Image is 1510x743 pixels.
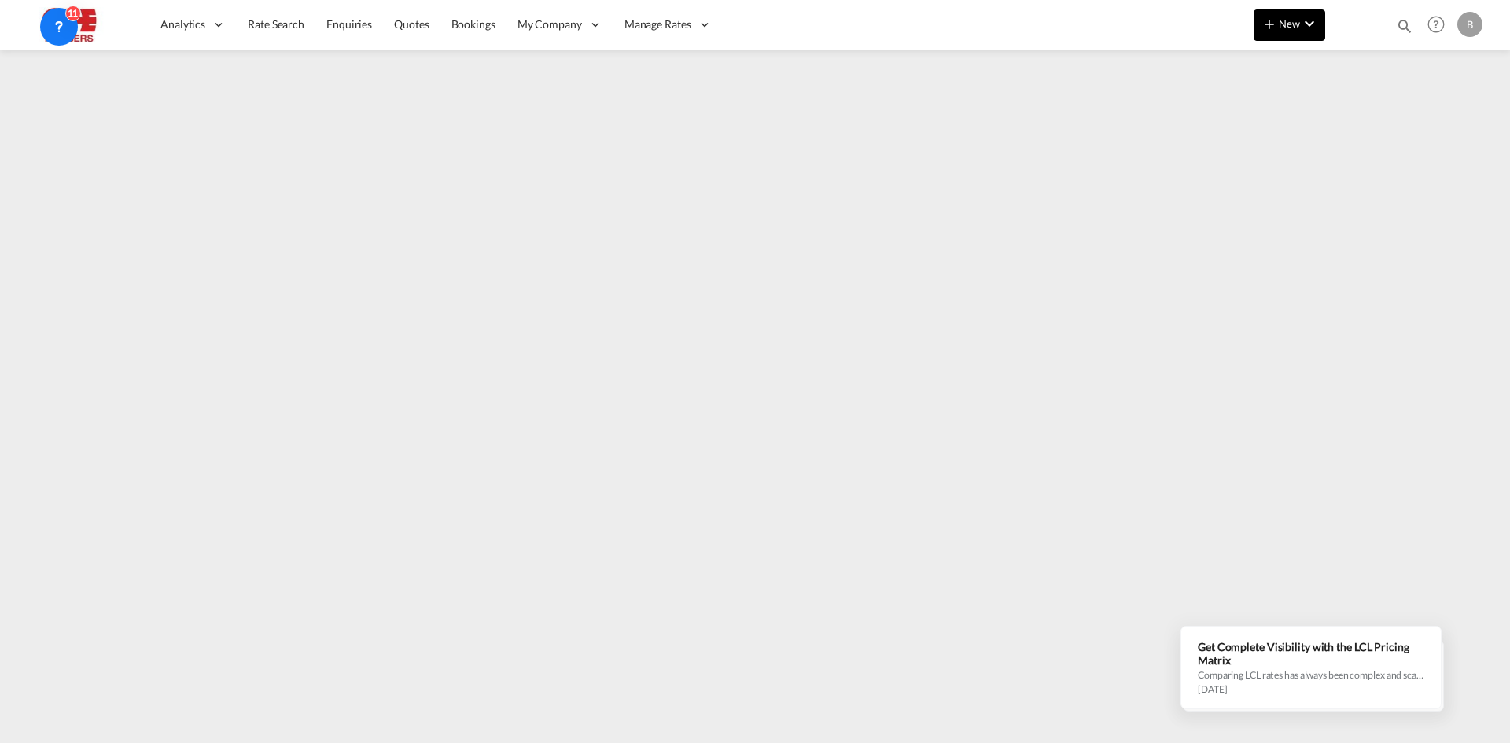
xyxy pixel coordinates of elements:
span: Help [1423,11,1449,38]
md-icon: icon-plus 400-fg [1260,14,1279,33]
span: My Company [517,17,582,32]
div: B [1457,12,1482,37]
md-icon: icon-magnify [1396,17,1413,35]
div: Help [1423,11,1457,39]
span: Enquiries [326,17,372,31]
div: icon-magnify [1396,17,1413,41]
span: Analytics [160,17,205,32]
span: Manage Rates [624,17,691,32]
md-icon: icon-chevron-down [1300,14,1319,33]
span: Quotes [394,17,429,31]
span: Bookings [451,17,495,31]
span: New [1260,17,1319,30]
span: Rate Search [248,17,304,31]
button: icon-plus 400-fgNewicon-chevron-down [1254,9,1325,41]
img: 690005f0ba9d11ee90968bb23dcea500.JPG [24,7,130,42]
